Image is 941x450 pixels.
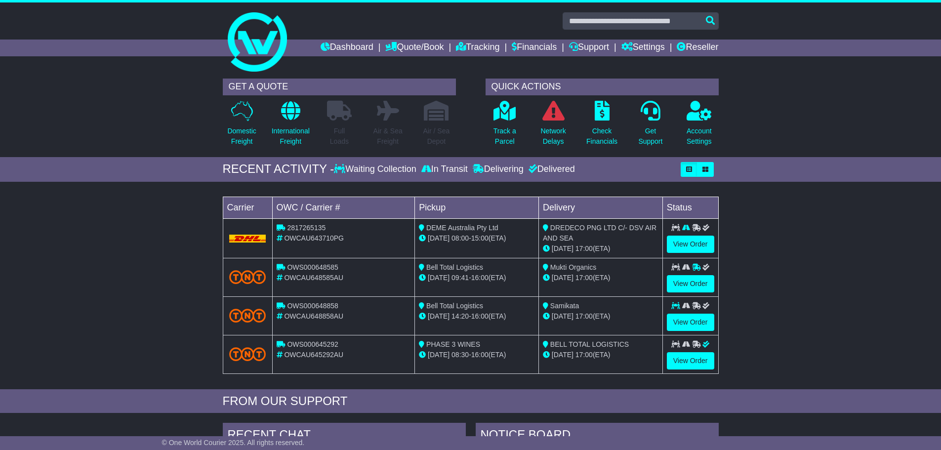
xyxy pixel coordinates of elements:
div: QUICK ACTIONS [486,79,719,95]
div: FROM OUR SUPPORT [223,394,719,409]
span: [DATE] [552,351,573,359]
a: View Order [667,236,714,253]
span: 09:41 [451,274,469,282]
span: [DATE] [552,312,573,320]
div: RECENT CHAT [223,423,466,450]
span: Bell Total Logistics [426,263,483,271]
span: 17:00 [575,351,593,359]
span: [DATE] [552,245,573,252]
span: 16:00 [471,351,489,359]
span: OWCAU648585AU [284,274,343,282]
p: Air & Sea Freight [373,126,403,147]
p: International Freight [272,126,310,147]
div: - (ETA) [419,350,534,360]
p: Air / Sea Depot [423,126,450,147]
span: © One World Courier 2025. All rights reserved. [162,439,305,447]
div: Waiting Collection [334,164,418,175]
img: TNT_Domestic.png [229,270,266,284]
a: Dashboard [321,40,373,56]
div: - (ETA) [419,311,534,322]
a: Financials [512,40,557,56]
img: TNT_Domestic.png [229,309,266,322]
div: In Transit [419,164,470,175]
p: Track a Parcel [493,126,516,147]
img: TNT_Domestic.png [229,347,266,361]
p: Get Support [638,126,662,147]
div: - (ETA) [419,273,534,283]
span: [DATE] [428,274,450,282]
a: Track aParcel [493,100,517,152]
a: NetworkDelays [540,100,566,152]
span: 16:00 [471,274,489,282]
span: DREDECO PNG LTD C/- DSV AIR AND SEA [543,224,656,242]
a: CheckFinancials [586,100,618,152]
td: OWC / Carrier # [272,197,415,218]
span: 15:00 [471,234,489,242]
span: 17:00 [575,312,593,320]
a: View Order [667,275,714,292]
p: Account Settings [687,126,712,147]
span: OWS000648585 [287,263,338,271]
span: Mukti Organics [550,263,596,271]
span: 2817265135 [287,224,326,232]
span: OWS000645292 [287,340,338,348]
div: - (ETA) [419,233,534,244]
span: 17:00 [575,274,593,282]
p: Network Delays [540,126,566,147]
span: 16:00 [471,312,489,320]
span: 08:00 [451,234,469,242]
span: BELL TOTAL LOGISTICS [550,340,629,348]
div: NOTICE BOARD [476,423,719,450]
span: OWCAU648858AU [284,312,343,320]
div: Delivering [470,164,526,175]
div: RECENT ACTIVITY - [223,162,334,176]
p: Full Loads [327,126,352,147]
div: (ETA) [543,273,658,283]
p: Domestic Freight [227,126,256,147]
span: Samikata [550,302,579,310]
td: Status [662,197,718,218]
span: 14:20 [451,312,469,320]
div: (ETA) [543,244,658,254]
p: Check Financials [586,126,617,147]
a: GetSupport [638,100,663,152]
a: DomesticFreight [227,100,256,152]
span: OWCAU645292AU [284,351,343,359]
a: AccountSettings [686,100,712,152]
a: Quote/Book [385,40,444,56]
a: Tracking [456,40,499,56]
a: View Order [667,314,714,331]
span: [DATE] [552,274,573,282]
a: InternationalFreight [271,100,310,152]
span: PHASE 3 WINES [426,340,480,348]
a: Support [569,40,609,56]
span: [DATE] [428,234,450,242]
img: DHL.png [229,235,266,243]
div: (ETA) [543,311,658,322]
div: GET A QUOTE [223,79,456,95]
span: [DATE] [428,312,450,320]
span: 08:30 [451,351,469,359]
span: Bell Total Logistics [426,302,483,310]
div: Delivered [526,164,575,175]
span: OWCAU643710PG [284,234,344,242]
a: View Order [667,352,714,369]
td: Pickup [415,197,539,218]
span: [DATE] [428,351,450,359]
span: 17:00 [575,245,593,252]
a: Reseller [677,40,718,56]
td: Delivery [538,197,662,218]
div: (ETA) [543,350,658,360]
td: Carrier [223,197,272,218]
span: OWS000648858 [287,302,338,310]
a: Settings [621,40,665,56]
span: DEME Australia Pty Ltd [426,224,498,232]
